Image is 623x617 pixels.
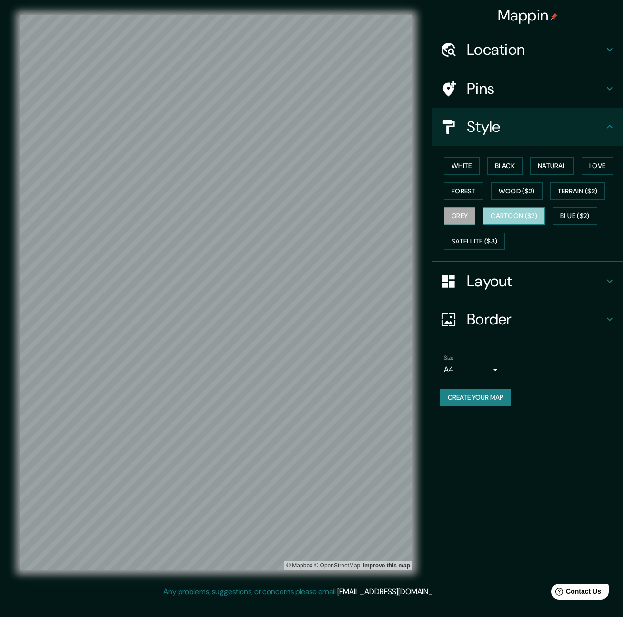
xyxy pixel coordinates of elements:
[498,6,558,25] h4: Mappin
[444,362,501,377] div: A4
[467,40,604,59] h4: Location
[363,562,410,569] a: Map feedback
[483,207,545,225] button: Cartoon ($2)
[337,587,455,597] a: [EMAIL_ADDRESS][DOMAIN_NAME]
[444,354,454,362] label: Size
[20,15,412,570] canvas: Map
[163,586,456,597] p: Any problems, suggestions, or concerns please email .
[582,157,613,175] button: Love
[432,30,623,69] div: Location
[314,562,360,569] a: OpenStreetMap
[467,79,604,98] h4: Pins
[444,233,505,250] button: Satellite ($3)
[530,157,574,175] button: Natural
[432,262,623,300] div: Layout
[444,207,475,225] button: Grey
[553,207,597,225] button: Blue ($2)
[550,13,558,20] img: pin-icon.png
[538,580,613,607] iframe: Help widget launcher
[491,182,543,200] button: Wood ($2)
[467,310,604,329] h4: Border
[487,157,523,175] button: Black
[286,562,312,569] a: Mapbox
[550,182,605,200] button: Terrain ($2)
[432,70,623,108] div: Pins
[467,272,604,291] h4: Layout
[467,117,604,136] h4: Style
[444,182,483,200] button: Forest
[444,157,480,175] button: White
[440,389,511,406] button: Create your map
[432,108,623,146] div: Style
[432,300,623,338] div: Border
